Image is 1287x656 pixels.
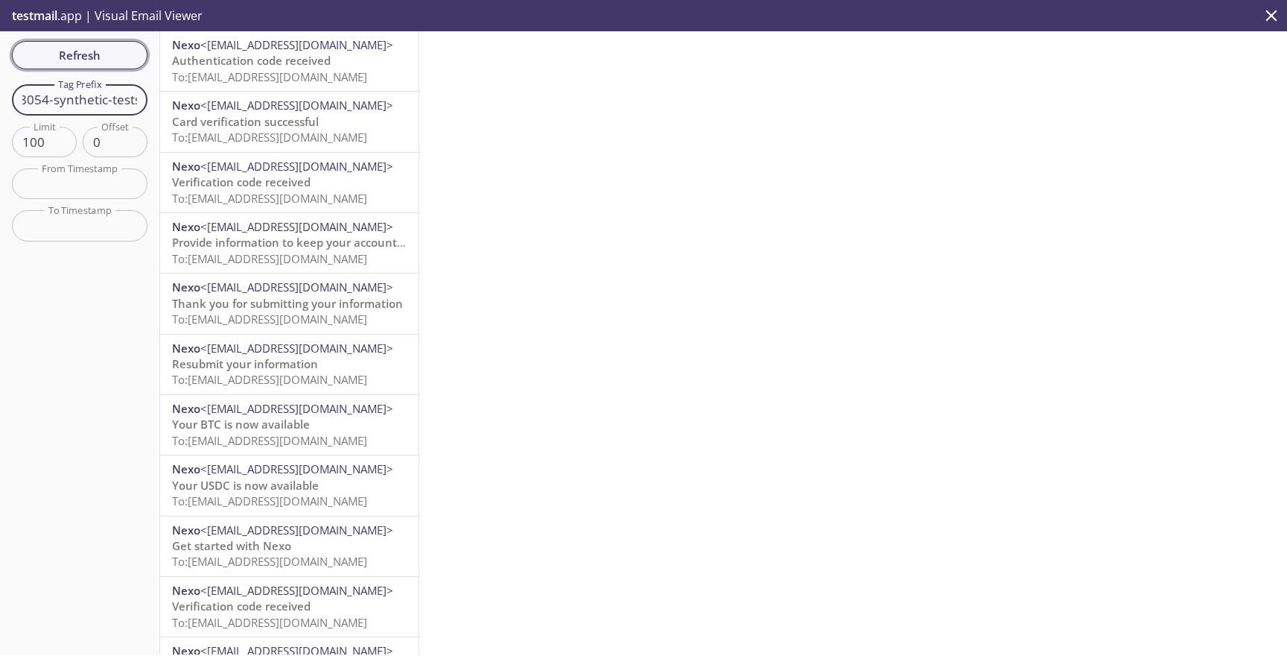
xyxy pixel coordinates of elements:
span: <[EMAIL_ADDRESS][DOMAIN_NAME]> [200,159,393,174]
span: Nexo [172,37,200,52]
span: Nexo [172,219,200,234]
span: Nexo [172,159,200,174]
span: Provide information to keep your account active [172,235,432,250]
div: Nexo<[EMAIL_ADDRESS][DOMAIN_NAME]>Resubmit your informationTo:[EMAIL_ADDRESS][DOMAIN_NAME] [160,335,419,394]
span: Nexo [172,401,200,416]
span: Nexo [172,583,200,598]
span: To: [EMAIL_ADDRESS][DOMAIN_NAME] [172,372,367,387]
span: <[EMAIL_ADDRESS][DOMAIN_NAME]> [200,280,393,294]
div: Nexo<[EMAIL_ADDRESS][DOMAIN_NAME]>Card verification successfulTo:[EMAIL_ADDRESS][DOMAIN_NAME] [160,92,419,151]
span: To: [EMAIL_ADDRESS][DOMAIN_NAME] [172,493,367,508]
span: To: [EMAIL_ADDRESS][DOMAIN_NAME] [172,312,367,327]
span: <[EMAIL_ADDRESS][DOMAIN_NAME]> [200,341,393,356]
span: Thank you for submitting your information [172,296,403,311]
span: To: [EMAIL_ADDRESS][DOMAIN_NAME] [172,433,367,448]
span: Verification code received [172,174,311,189]
span: <[EMAIL_ADDRESS][DOMAIN_NAME]> [200,219,393,234]
span: <[EMAIL_ADDRESS][DOMAIN_NAME]> [200,401,393,416]
span: Authentication code received [172,53,331,68]
div: Nexo<[EMAIL_ADDRESS][DOMAIN_NAME]>Get started with NexoTo:[EMAIL_ADDRESS][DOMAIN_NAME] [160,517,419,576]
div: Nexo<[EMAIL_ADDRESS][DOMAIN_NAME]>Authentication code receivedTo:[EMAIL_ADDRESS][DOMAIN_NAME] [160,31,419,91]
span: To: [EMAIL_ADDRESS][DOMAIN_NAME] [172,615,367,630]
span: Nexo [172,341,200,356]
span: Card verification successful [172,114,319,129]
span: <[EMAIL_ADDRESS][DOMAIN_NAME]> [200,523,393,537]
span: <[EMAIL_ADDRESS][DOMAIN_NAME]> [200,37,393,52]
div: Nexo<[EMAIL_ADDRESS][DOMAIN_NAME]>Verification code receivedTo:[EMAIL_ADDRESS][DOMAIN_NAME] [160,577,419,637]
div: Nexo<[EMAIL_ADDRESS][DOMAIN_NAME]>Verification code receivedTo:[EMAIL_ADDRESS][DOMAIN_NAME] [160,153,419,212]
div: Nexo<[EMAIL_ADDRESS][DOMAIN_NAME]>Your USDC is now availableTo:[EMAIL_ADDRESS][DOMAIN_NAME] [160,455,419,515]
div: Nexo<[EMAIL_ADDRESS][DOMAIN_NAME]>Your BTC is now availableTo:[EMAIL_ADDRESS][DOMAIN_NAME] [160,395,419,455]
span: To: [EMAIL_ADDRESS][DOMAIN_NAME] [172,69,367,84]
span: Resubmit your information [172,356,318,371]
span: <[EMAIL_ADDRESS][DOMAIN_NAME]> [200,461,393,476]
span: <[EMAIL_ADDRESS][DOMAIN_NAME]> [200,583,393,598]
span: Your BTC is now available [172,417,310,432]
div: Nexo<[EMAIL_ADDRESS][DOMAIN_NAME]>Provide information to keep your account activeTo:[EMAIL_ADDRES... [160,213,419,273]
span: Get started with Nexo [172,538,291,553]
span: To: [EMAIL_ADDRESS][DOMAIN_NAME] [172,554,367,569]
span: To: [EMAIL_ADDRESS][DOMAIN_NAME] [172,251,367,266]
span: Nexo [172,523,200,537]
span: Nexo [172,280,200,294]
span: testmail [12,7,57,24]
span: Verification code received [172,599,311,614]
span: To: [EMAIL_ADDRESS][DOMAIN_NAME] [172,130,367,145]
span: Refresh [24,45,136,65]
span: Nexo [172,98,200,113]
span: To: [EMAIL_ADDRESS][DOMAIN_NAME] [172,191,367,206]
div: Nexo<[EMAIL_ADDRESS][DOMAIN_NAME]>Thank you for submitting your informationTo:[EMAIL_ADDRESS][DOM... [160,274,419,333]
button: Refresh [12,41,147,69]
span: <[EMAIL_ADDRESS][DOMAIN_NAME]> [200,98,393,113]
span: Nexo [172,461,200,476]
span: Your USDC is now available [172,478,319,493]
